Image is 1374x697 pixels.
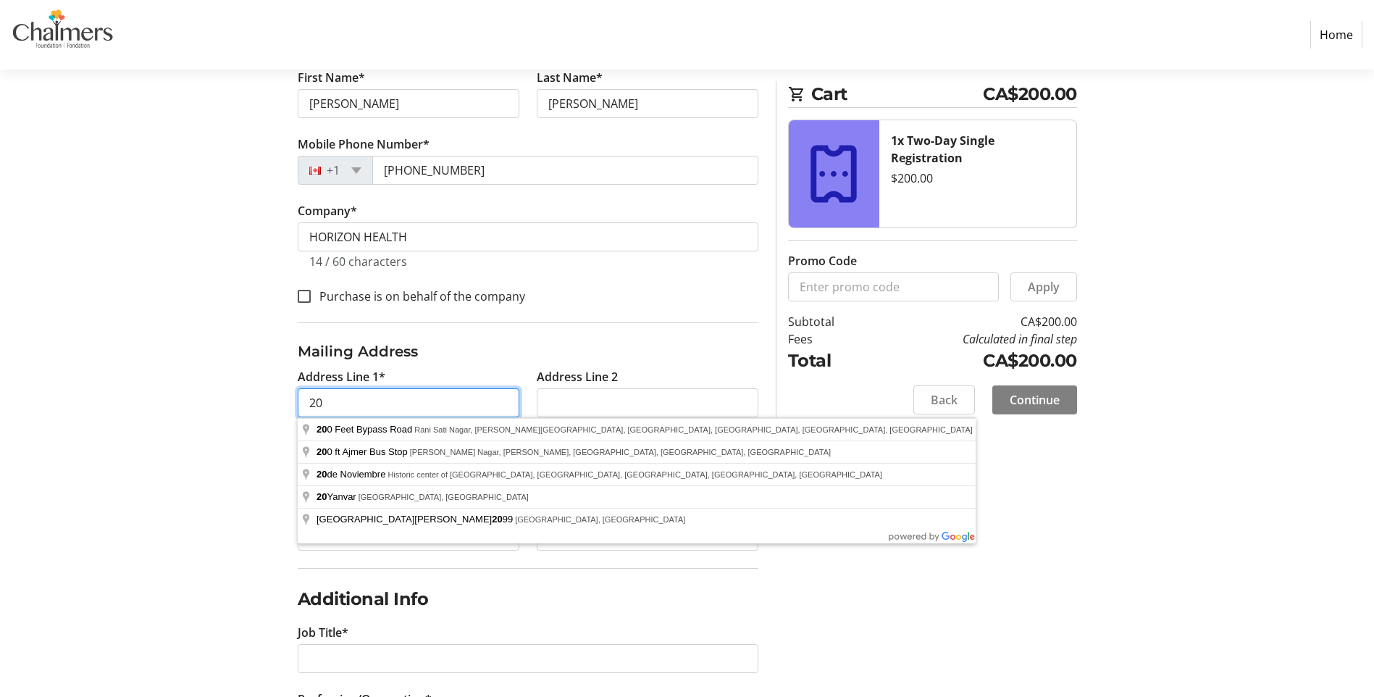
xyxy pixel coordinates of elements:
button: Back [913,385,975,414]
label: Company * [298,202,357,220]
label: First Name* [298,69,365,86]
input: Enter promo code [788,272,999,301]
button: Continue [992,385,1077,414]
strong: 1x Two-Day Single Registration [891,133,994,166]
span: Yanvar [317,491,359,502]
h3: Mailing Address [298,341,758,362]
img: Chalmers Foundation's Logo [12,6,114,64]
a: Home [1310,21,1362,49]
button: Apply [1010,272,1077,301]
div: $200.00 [891,170,1065,187]
span: 20 [317,446,327,457]
span: 20 [317,424,327,435]
span: 0 Feet Bypass Road [317,424,414,435]
span: Continue [1010,391,1060,409]
span: CA$200.00 [983,81,1077,107]
label: Job Title* [298,624,348,641]
span: Historic center of [GEOGRAPHIC_DATA], [GEOGRAPHIC_DATA], [GEOGRAPHIC_DATA], [GEOGRAPHIC_DATA], [G... [388,470,882,479]
td: Subtotal [788,313,871,330]
label: Promo Code [788,252,857,270]
span: de Noviembre [317,469,388,480]
tr-character-limit: 14 / 60 characters [309,254,407,270]
span: [PERSON_NAME] Nagar, [PERSON_NAME], [GEOGRAPHIC_DATA], [GEOGRAPHIC_DATA], [GEOGRAPHIC_DATA] [410,448,831,456]
span: 20 [492,514,502,525]
span: [GEOGRAPHIC_DATA], [GEOGRAPHIC_DATA] [359,493,529,501]
span: Rani Sati Nagar, [PERSON_NAME][GEOGRAPHIC_DATA], [GEOGRAPHIC_DATA], [GEOGRAPHIC_DATA], [GEOGRAPHI... [414,425,973,434]
label: Address Line 2 [537,368,618,385]
span: 20 [317,469,327,480]
td: CA$200.00 [871,348,1077,374]
td: Fees [788,330,871,348]
label: Mobile Phone Number* [298,135,430,153]
input: (506) 234-5678 [372,156,758,185]
label: Address Line 1* [298,368,385,385]
td: CA$200.00 [871,313,1077,330]
span: 0 ft Ajmer Bus Stop [317,446,410,457]
td: Calculated in final step [871,330,1077,348]
span: Back [931,391,958,409]
span: [GEOGRAPHIC_DATA], [GEOGRAPHIC_DATA] [515,515,685,524]
label: Last Name* [537,69,603,86]
input: Address [298,388,519,417]
h2: Additional Info [298,586,758,612]
td: Total [788,348,871,374]
label: Purchase is on behalf of the company [311,288,525,305]
span: [GEOGRAPHIC_DATA][PERSON_NAME] 99 [317,514,515,525]
span: Cart [811,81,984,107]
span: 20 [317,491,327,502]
span: Apply [1028,278,1060,296]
